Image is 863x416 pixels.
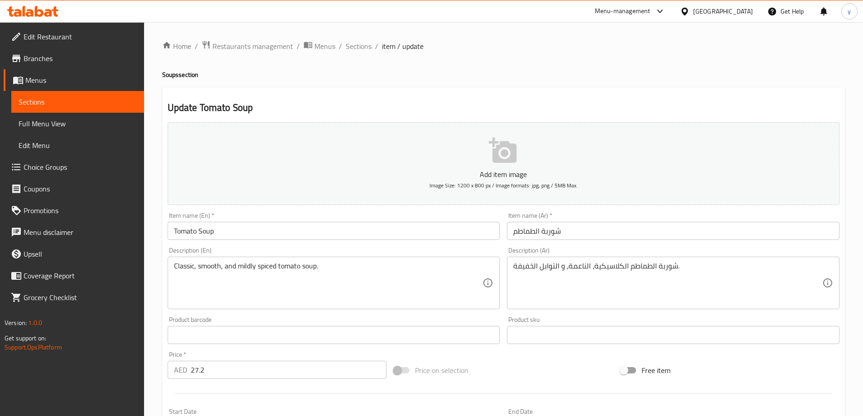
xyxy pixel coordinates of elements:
[5,341,62,353] a: Support.OpsPlatform
[513,262,822,305] textarea: شوربة الطماطم الكلاسيكية، الناعمة، و التوابل الخفيفة.
[19,96,137,107] span: Sections
[24,205,137,216] span: Promotions
[24,249,137,259] span: Upsell
[429,180,578,191] span: Image Size: 1200 x 800 px / Image formats: jpg, png / 5MB Max.
[693,6,753,16] div: [GEOGRAPHIC_DATA]
[162,40,845,52] nav: breadcrumb
[314,41,335,52] span: Menus
[507,326,839,344] input: Please enter product sku
[5,317,27,329] span: Version:
[162,41,191,52] a: Home
[4,287,144,308] a: Grocery Checklist
[168,326,500,344] input: Please enter product barcode
[4,243,144,265] a: Upsell
[202,40,293,52] a: Restaurants management
[346,41,371,52] a: Sections
[168,122,839,205] button: Add item imageImage Size: 1200 x 800 px / Image formats: jpg, png / 5MB Max.
[4,26,144,48] a: Edit Restaurant
[24,53,137,64] span: Branches
[11,91,144,113] a: Sections
[5,332,46,344] span: Get support on:
[304,40,335,52] a: Menus
[4,265,144,287] a: Coverage Report
[28,317,42,329] span: 1.0.0
[195,41,198,52] li: /
[212,41,293,52] span: Restaurants management
[4,69,144,91] a: Menus
[191,361,387,379] input: Please enter price
[415,365,468,376] span: Price on selection
[24,31,137,42] span: Edit Restaurant
[19,118,137,129] span: Full Menu View
[25,75,137,86] span: Menus
[174,262,483,305] textarea: Classic, smooth, and mildly spiced tomato soup.
[168,222,500,240] input: Enter name En
[174,364,187,375] p: AED
[24,183,137,194] span: Coupons
[4,200,144,221] a: Promotions
[4,48,144,69] a: Branches
[4,156,144,178] a: Choice Groups
[24,162,137,172] span: Choice Groups
[297,41,300,52] li: /
[24,270,137,281] span: Coverage Report
[507,222,839,240] input: Enter name Ar
[11,113,144,134] a: Full Menu View
[11,134,144,156] a: Edit Menu
[4,178,144,200] a: Coupons
[24,227,137,238] span: Menu disclaimer
[339,41,342,52] li: /
[4,221,144,243] a: Menu disclaimer
[595,6,651,17] div: Menu-management
[19,140,137,151] span: Edit Menu
[848,6,851,16] span: y
[162,70,845,79] h4: Soups section
[375,41,378,52] li: /
[168,101,839,115] h2: Update Tomato Soup
[641,365,670,376] span: Free item
[182,169,825,180] p: Add item image
[382,41,424,52] span: item / update
[24,292,137,303] span: Grocery Checklist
